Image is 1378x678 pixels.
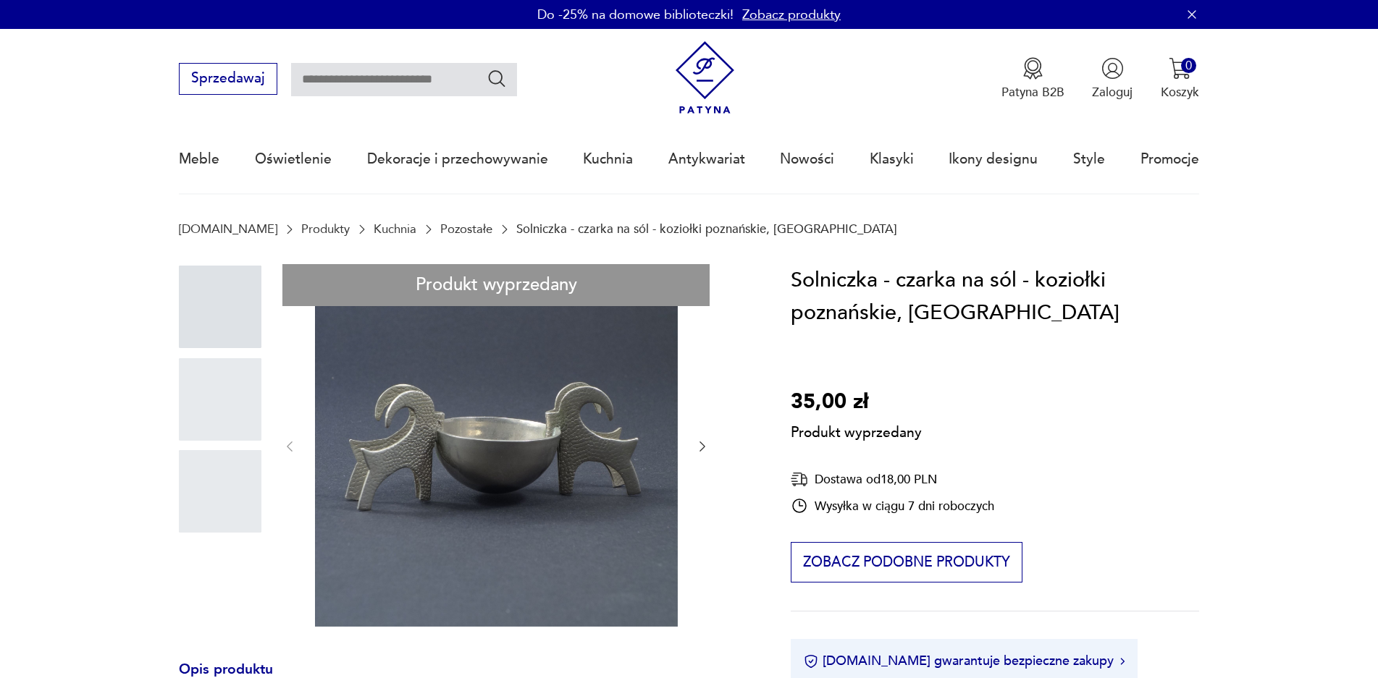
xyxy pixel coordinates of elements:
[1101,57,1124,80] img: Ikonka użytkownika
[742,6,841,24] a: Zobacz produkty
[1001,57,1064,101] button: Patyna B2B
[870,126,914,192] a: Klasyki
[367,126,548,192] a: Dekoracje i przechowywanie
[1120,658,1125,665] img: Ikona strzałki w prawo
[791,264,1198,330] h1: Solniczka - czarka na sól - koziołki poznańskie, [GEOGRAPHIC_DATA]
[791,497,994,514] div: Wysyłka w ciągu 7 dni roboczych
[791,386,922,419] p: 35,00 zł
[791,470,994,488] div: Dostawa od 18,00 PLN
[1001,84,1064,101] p: Patyna B2B
[487,68,508,89] button: Szukaj
[804,654,818,669] img: Ikona certyfikatu
[179,74,277,85] a: Sprzedawaj
[583,126,633,192] a: Kuchnia
[1092,57,1133,101] button: Zaloguj
[1181,58,1196,73] div: 0
[668,126,745,192] a: Antykwariat
[1092,84,1133,101] p: Zaloguj
[1140,126,1199,192] a: Promocje
[780,126,834,192] a: Nowości
[1169,57,1191,80] img: Ikona koszyka
[440,222,492,236] a: Pozostałe
[791,542,1022,582] button: Zobacz podobne produkty
[1022,57,1044,80] img: Ikona medalu
[1161,84,1199,101] p: Koszyk
[791,470,808,488] img: Ikona dostawy
[1001,57,1064,101] a: Ikona medaluPatyna B2B
[668,41,741,114] img: Patyna - sklep z meblami i dekoracjami vintage
[374,222,416,236] a: Kuchnia
[949,126,1038,192] a: Ikony designu
[179,222,277,236] a: [DOMAIN_NAME]
[255,126,332,192] a: Oświetlenie
[179,126,219,192] a: Meble
[804,652,1125,670] button: [DOMAIN_NAME] gwarantuje bezpieczne zakupy
[516,222,897,236] p: Solniczka - czarka na sól - koziołki poznańskie, [GEOGRAPHIC_DATA]
[1073,126,1105,192] a: Style
[791,418,922,443] p: Produkt wyprzedany
[1161,57,1199,101] button: 0Koszyk
[179,63,277,95] button: Sprzedawaj
[537,6,734,24] p: Do -25% na domowe biblioteczki!
[301,222,350,236] a: Produkty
